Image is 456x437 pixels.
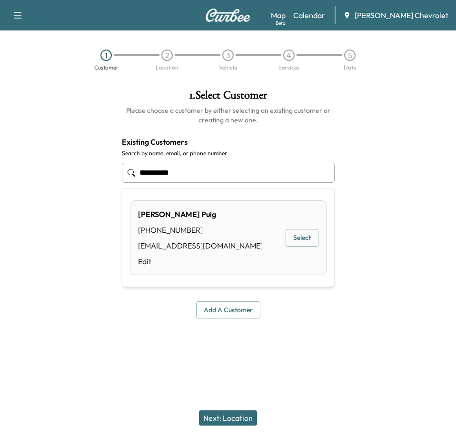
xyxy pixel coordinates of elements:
a: Edit [138,256,263,267]
a: Calendar [293,10,325,21]
div: 2 [161,50,173,61]
span: [PERSON_NAME] Chevrolet [355,10,448,21]
button: Next: Location [199,410,257,426]
label: Search by name, email, or phone number [122,149,335,157]
div: Services [278,65,299,70]
button: Add a customer [196,301,260,319]
h1: 1 . Select Customer [122,89,335,106]
img: Curbee Logo [205,9,251,22]
div: [PERSON_NAME] Puig [138,209,263,220]
div: Beta [276,20,286,27]
div: 5 [344,50,356,61]
h6: Please choose a customer by either selecting an existing customer or creating a new one. [122,106,335,125]
div: 4 [283,50,295,61]
div: 3 [222,50,234,61]
div: [EMAIL_ADDRESS][DOMAIN_NAME] [138,240,263,251]
div: Date [344,65,356,70]
div: Customer [94,65,119,70]
div: Location [156,65,178,70]
div: [PHONE_NUMBER] [138,224,263,236]
a: MapBeta [271,10,286,21]
div: Vehicle [219,65,237,70]
div: 1 [100,50,112,61]
button: Select [286,229,318,247]
h4: Existing Customers [122,136,335,148]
